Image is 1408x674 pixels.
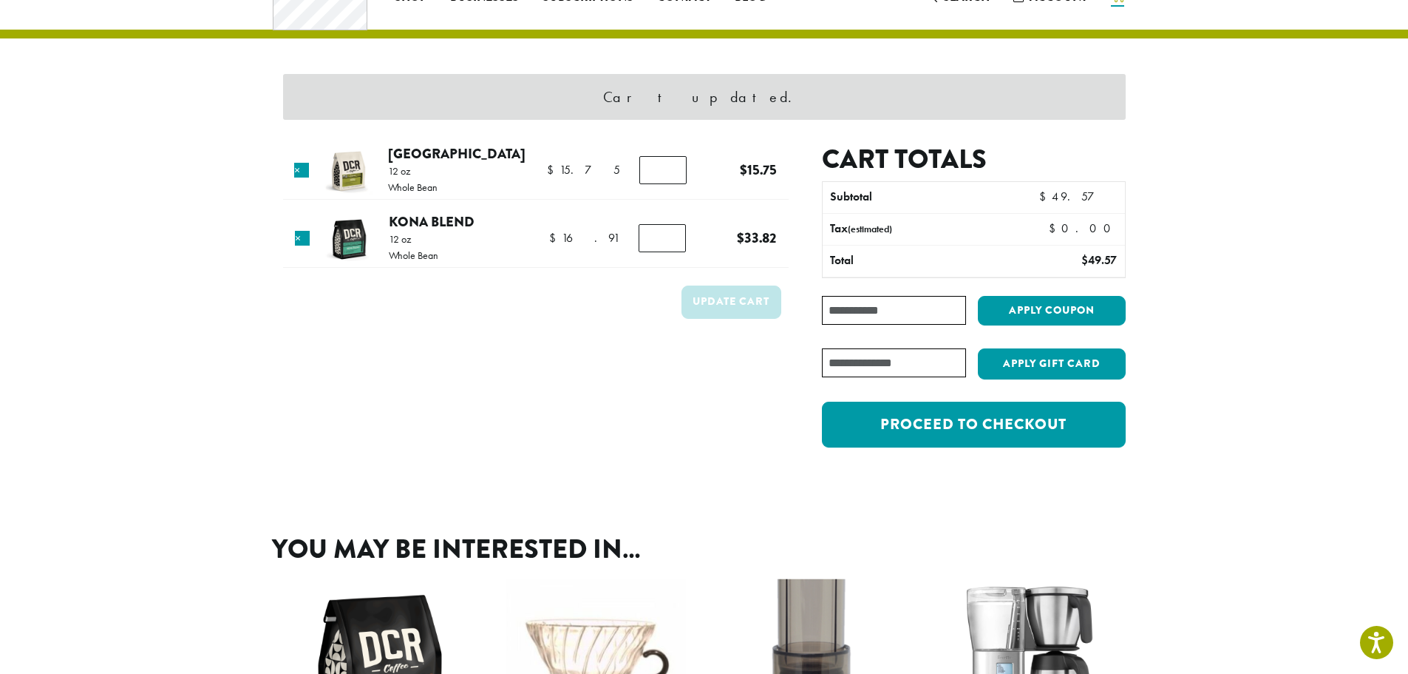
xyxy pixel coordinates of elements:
[295,231,310,246] a: Remove this item
[388,166,438,176] p: 12 oz
[549,230,562,246] span: $
[740,160,747,180] span: $
[737,228,776,248] bdi: 33.82
[848,223,892,235] small: (estimated)
[1081,252,1088,268] span: $
[549,230,619,246] bdi: 16.91
[389,212,475,232] a: Kona Blend
[1081,252,1117,268] bdi: 49.57
[389,250,438,260] p: Whole Bean
[389,234,438,244] p: 12 oz
[823,246,1004,277] th: Total
[822,402,1125,448] a: Proceed to checkout
[737,228,744,248] span: $
[283,74,1126,120] div: Cart updated.
[325,215,373,263] img: Kona Blend
[639,156,687,184] input: Product quantity
[681,286,781,319] button: Update cart
[823,214,1036,245] th: Tax
[1039,189,1052,204] span: $
[547,162,620,178] bdi: 15.75
[272,533,1137,565] h2: You may be interested in…
[978,296,1126,326] button: Apply coupon
[639,224,686,252] input: Product quantity
[1039,189,1117,204] bdi: 49.57
[547,162,560,178] span: $
[388,182,438,192] p: Whole Bean
[822,144,1125,175] h2: Cart totals
[324,147,373,195] img: Peru
[823,182,1004,213] th: Subtotal
[294,163,309,178] a: Remove this item
[978,348,1126,380] button: Apply Gift Card
[388,144,526,164] a: [GEOGRAPHIC_DATA]
[1049,220,1118,236] bdi: 0.00
[1049,220,1061,236] span: $
[740,160,777,180] bdi: 15.75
